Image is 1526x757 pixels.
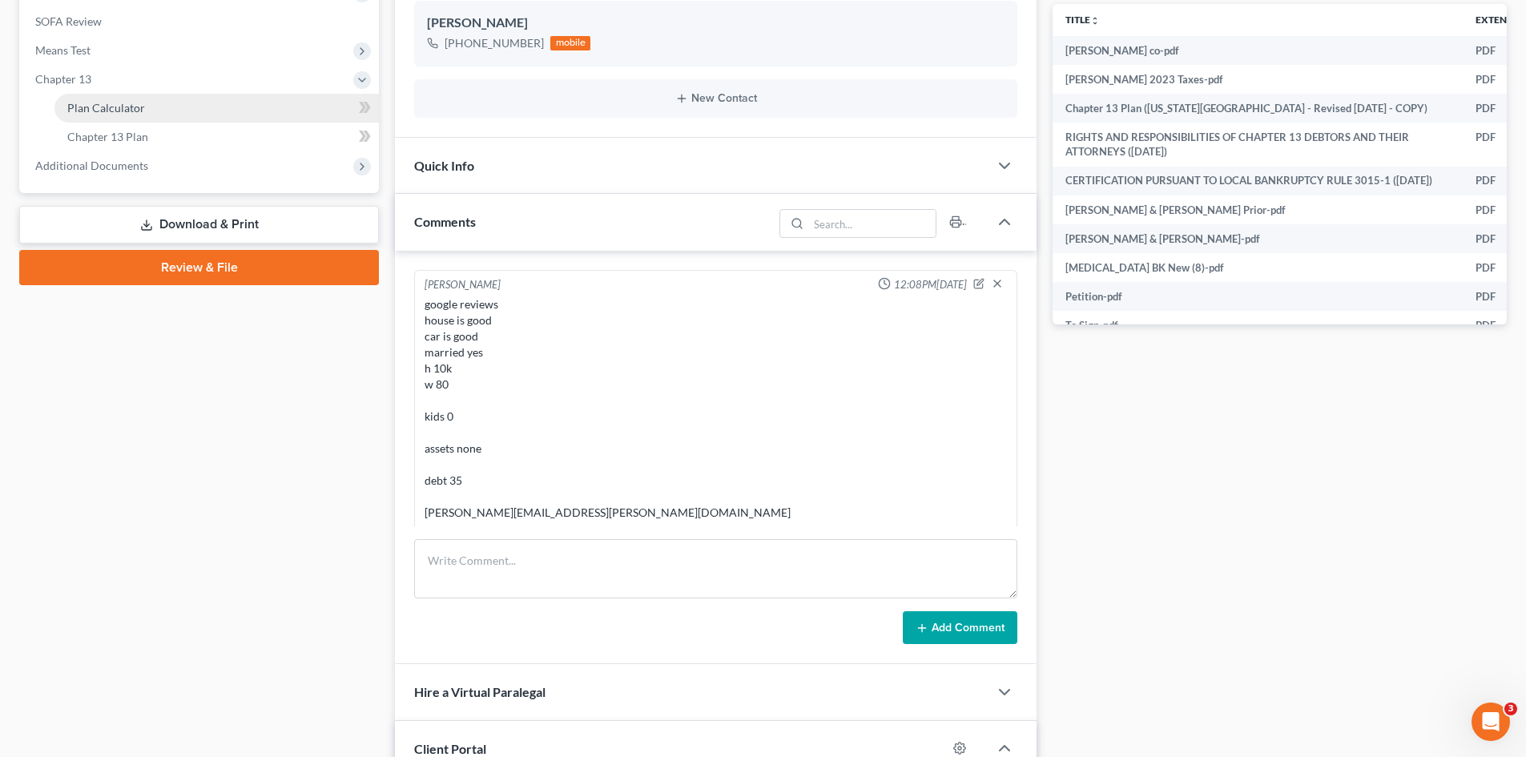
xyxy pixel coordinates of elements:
[35,43,91,57] span: Means Test
[425,277,501,293] div: [PERSON_NAME]
[809,210,936,237] input: Search...
[19,206,379,244] a: Download & Print
[1053,311,1463,340] td: To Sign-pdf
[67,130,148,143] span: Chapter 13 Plan
[903,611,1017,645] button: Add Comment
[1053,36,1463,65] td: [PERSON_NAME] co-pdf
[1065,14,1100,26] a: Titleunfold_more
[35,14,102,28] span: SOFA Review
[427,92,1005,105] button: New Contact
[550,36,590,50] div: mobile
[414,214,476,229] span: Comments
[1053,65,1463,94] td: [PERSON_NAME] 2023 Taxes-pdf
[54,94,379,123] a: Plan Calculator
[445,35,544,51] div: [PHONE_NUMBER]
[414,158,474,173] span: Quick Info
[414,741,486,756] span: Client Portal
[1053,123,1463,167] td: RIGHTS AND RESPONSIBILITIES OF CHAPTER 13 DEBTORS AND THEIR ATTORNEYS ([DATE])
[1472,703,1510,741] iframe: Intercom live chat
[1053,282,1463,311] td: Petition-pdf
[894,277,967,292] span: 12:08PM[DATE]
[1053,224,1463,253] td: [PERSON_NAME] & [PERSON_NAME]-pdf
[19,250,379,285] a: Review & File
[425,296,1007,521] div: google reviews house is good car is good married yes h 10k w 80 kids 0 assets none debt 35 [PERSO...
[1504,703,1517,715] span: 3
[427,14,1005,33] div: [PERSON_NAME]
[1053,167,1463,195] td: CERTIFICATION PURSUANT TO LOCAL BANKRUPTCY RULE 3015-1 ([DATE])
[67,101,145,115] span: Plan Calculator
[1053,94,1463,123] td: Chapter 13 Plan ([US_STATE][GEOGRAPHIC_DATA] - Revised [DATE] - COPY)
[35,72,91,86] span: Chapter 13
[1053,195,1463,224] td: [PERSON_NAME] & [PERSON_NAME] Prior-pdf
[1090,16,1100,26] i: unfold_more
[22,7,379,36] a: SOFA Review
[414,684,546,699] span: Hire a Virtual Paralegal
[1053,253,1463,282] td: [MEDICAL_DATA] BK New (8)-pdf
[35,159,148,172] span: Additional Documents
[54,123,379,151] a: Chapter 13 Plan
